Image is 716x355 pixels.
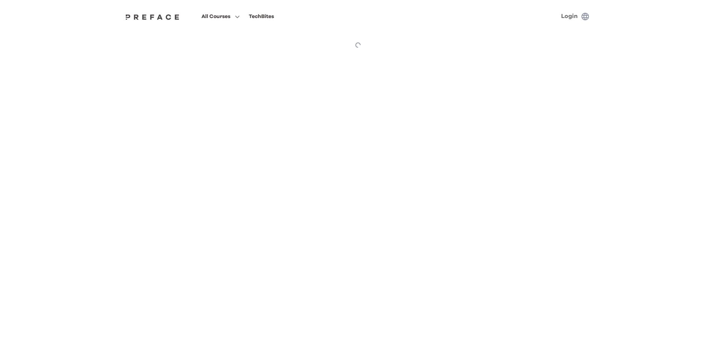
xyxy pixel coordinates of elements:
[199,12,242,21] button: All Courses
[124,14,182,20] img: Preface Logo
[201,12,230,21] span: All Courses
[249,12,274,21] div: TechBites
[561,13,578,19] a: Login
